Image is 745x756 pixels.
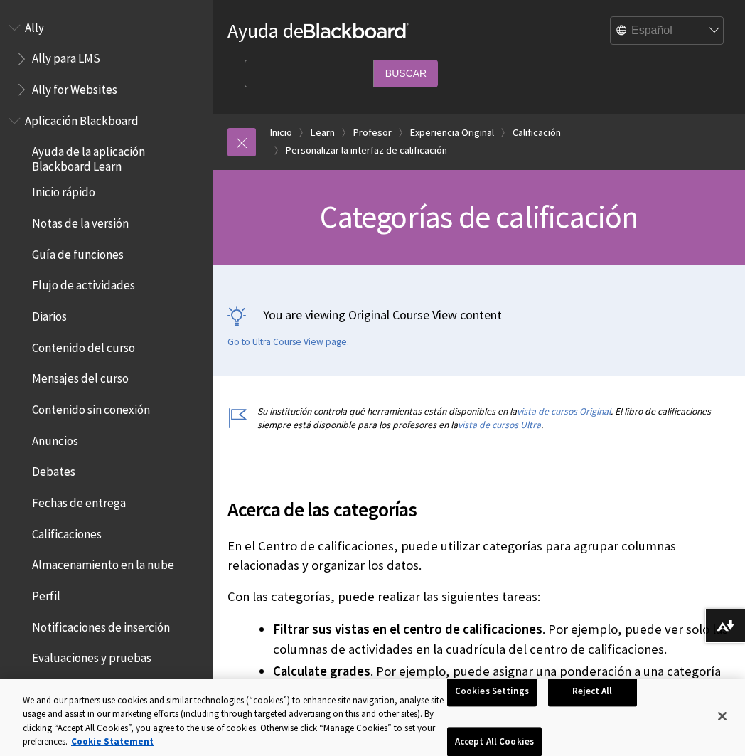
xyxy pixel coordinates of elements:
[286,142,447,159] a: Personalizar la interfaz de calificación
[227,477,731,524] h2: Acerca de las categorías
[458,419,541,431] a: vista de cursos Ultra
[353,124,392,142] a: Profesor
[227,405,731,432] p: Su institución controla qué herramientas están disponibles en la . El libro de calificaciones sie...
[23,693,447,749] div: We and our partners use cookies and similar technologies (“cookies”) to enhance site navigation, ...
[32,181,95,200] span: Inicio rápido
[707,701,738,732] button: Close
[447,676,537,706] button: Cookies Settings
[32,677,144,696] span: Preguntas frecuentes
[25,109,139,128] span: Aplicación Blackboard
[304,23,409,38] strong: Blackboard
[513,124,561,142] a: Calificación
[374,60,438,87] input: Buscar
[32,211,129,230] span: Notas de la versión
[71,735,154,747] a: More information about your privacy, opens in a new tab
[32,460,75,479] span: Debates
[32,584,60,603] span: Perfil
[32,615,170,634] span: Notificaciones de inserción
[32,304,67,324] span: Diarios
[311,124,335,142] a: Learn
[32,274,135,293] span: Flujo de actividades
[32,491,126,510] span: Fechas de entrega
[273,621,542,637] span: Filtrar sus vistas en el centro de calificaciones
[32,553,174,573] span: Almacenamiento en la nube
[32,78,117,97] span: Ally for Websites
[270,124,292,142] a: Inicio
[273,663,370,679] span: Calculate grades
[32,522,102,541] span: Calificaciones
[227,587,731,606] p: Con las categorías, puede realizar las siguientes tareas:
[273,661,731,701] li: . Por ejemplo, puede asignar una ponderación a una categoría al calcular las calificaciones final...
[32,646,151,666] span: Evaluaciones y pruebas
[410,124,494,142] a: Experiencia Original
[611,17,724,46] select: Site Language Selector
[273,619,731,659] li: . Por ejemplo, puede ver solo las columnas de actividades en la cuadrícula del centro de califica...
[320,197,638,236] span: Categorías de calificación
[32,47,100,66] span: Ally para LMS
[32,140,203,174] span: Ayuda de la aplicación Blackboard Learn
[227,18,409,43] a: Ayuda deBlackboard
[32,367,129,386] span: Mensajes del curso
[32,429,78,448] span: Anuncios
[548,676,637,706] button: Reject All
[32,243,124,262] span: Guía de funciones
[227,537,731,574] p: En el Centro de calificaciones, puede utilizar categorías para agrupar columnas relacionadas y or...
[32,398,150,417] span: Contenido sin conexión
[227,336,349,348] a: Go to Ultra Course View page.
[25,16,44,35] span: Ally
[9,16,205,102] nav: Book outline for Anthology Ally Help
[517,405,611,417] a: vista de cursos Original
[227,306,731,324] p: You are viewing Original Course View content
[32,336,135,355] span: Contenido del curso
